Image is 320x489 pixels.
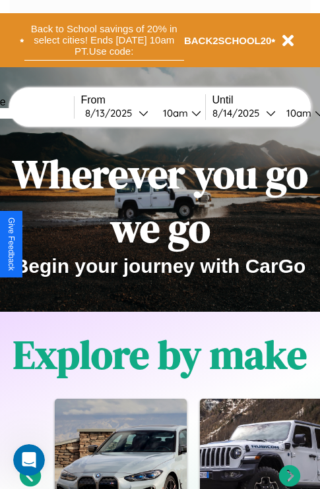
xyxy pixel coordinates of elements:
[212,107,266,119] div: 8 / 14 / 2025
[13,444,45,476] iframe: Intercom live chat
[184,35,272,46] b: BACK2SCHOOL20
[7,217,16,271] div: Give Feedback
[13,328,307,382] h1: Explore by make
[81,94,205,106] label: From
[24,20,184,61] button: Back to School savings of 20% in select cities! Ends [DATE] 10am PT.Use code:
[81,106,152,120] button: 8/13/2025
[156,107,191,119] div: 10am
[85,107,139,119] div: 8 / 13 / 2025
[152,106,205,120] button: 10am
[280,107,315,119] div: 10am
